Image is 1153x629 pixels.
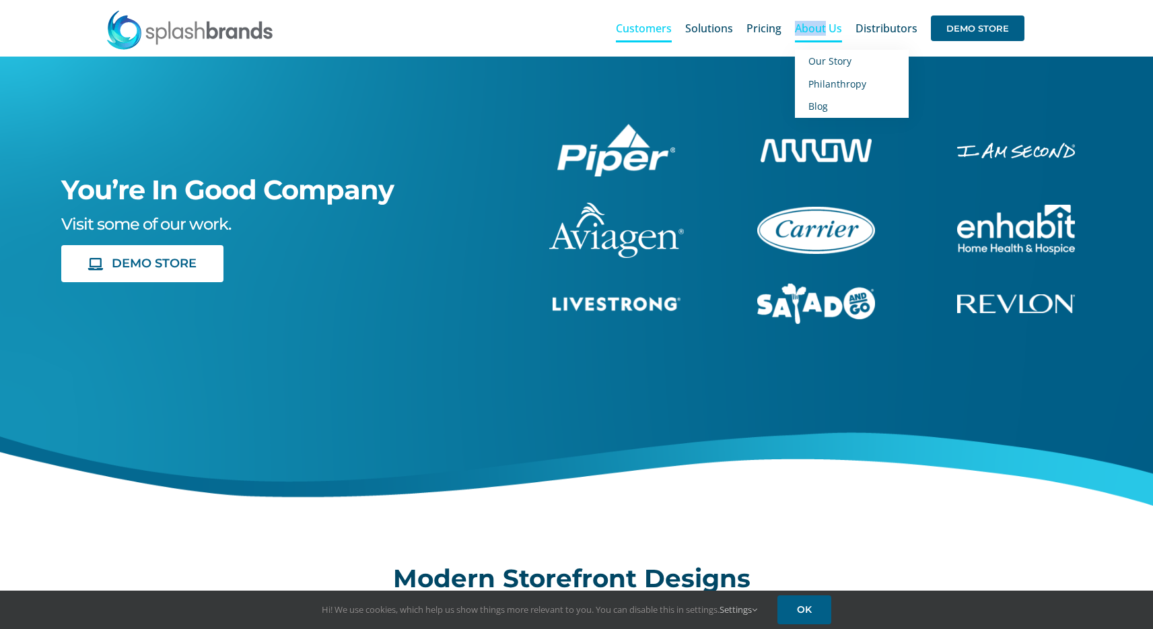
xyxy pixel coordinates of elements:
span: Solutions [685,23,733,34]
span: Blog [808,100,828,112]
a: carrier-1B [757,205,875,220]
img: SplashBrands.com Logo [106,9,274,50]
a: arrow-white [761,137,872,152]
a: Customers [616,7,672,50]
img: Livestrong Store [553,297,680,311]
span: You’re In Good Company [61,173,394,206]
img: aviagen-1C [549,203,684,258]
a: Our Story [795,50,909,73]
a: piper-White [557,122,675,137]
span: Visit some of our work. [61,214,231,234]
a: Philanthropy [795,73,909,96]
a: revlon-flat-white [957,292,1075,307]
img: Revlon [957,294,1075,313]
a: livestrong-5E-website [553,295,680,310]
a: sng-1C [757,282,875,296]
a: DEMO STORE [61,245,224,282]
span: Customers [616,23,672,34]
img: Salad And Go Store [757,284,875,324]
img: Enhabit Gear Store [957,205,1075,255]
span: Philanthropy [808,77,866,90]
span: Hi! We use cookies, which help us show things more relevant to you. You can disable this in setti... [322,603,757,616]
img: Carrier Brand Store [757,207,875,254]
a: Settings [720,603,757,616]
span: Our Story [808,55,851,67]
span: About Us [795,23,842,34]
a: Distributors [855,7,917,50]
h2: Modern Storefront Designs [393,565,760,592]
img: Arrow Store [761,139,872,162]
a: Blog [795,95,909,118]
a: Pricing [746,7,781,50]
span: DEMO STORE [931,15,1024,41]
img: I Am Second Store [957,143,1075,158]
a: DEMO STORE [931,7,1024,50]
span: Pricing [746,23,781,34]
a: enhabit-stacked-white [957,141,1075,156]
a: OK [777,595,831,624]
span: Distributors [855,23,917,34]
nav: Main Menu [616,7,1024,50]
span: DEMO STORE [112,257,197,271]
img: Piper Pilot Ship [557,124,675,176]
a: enhabit-stacked-white [957,203,1075,218]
